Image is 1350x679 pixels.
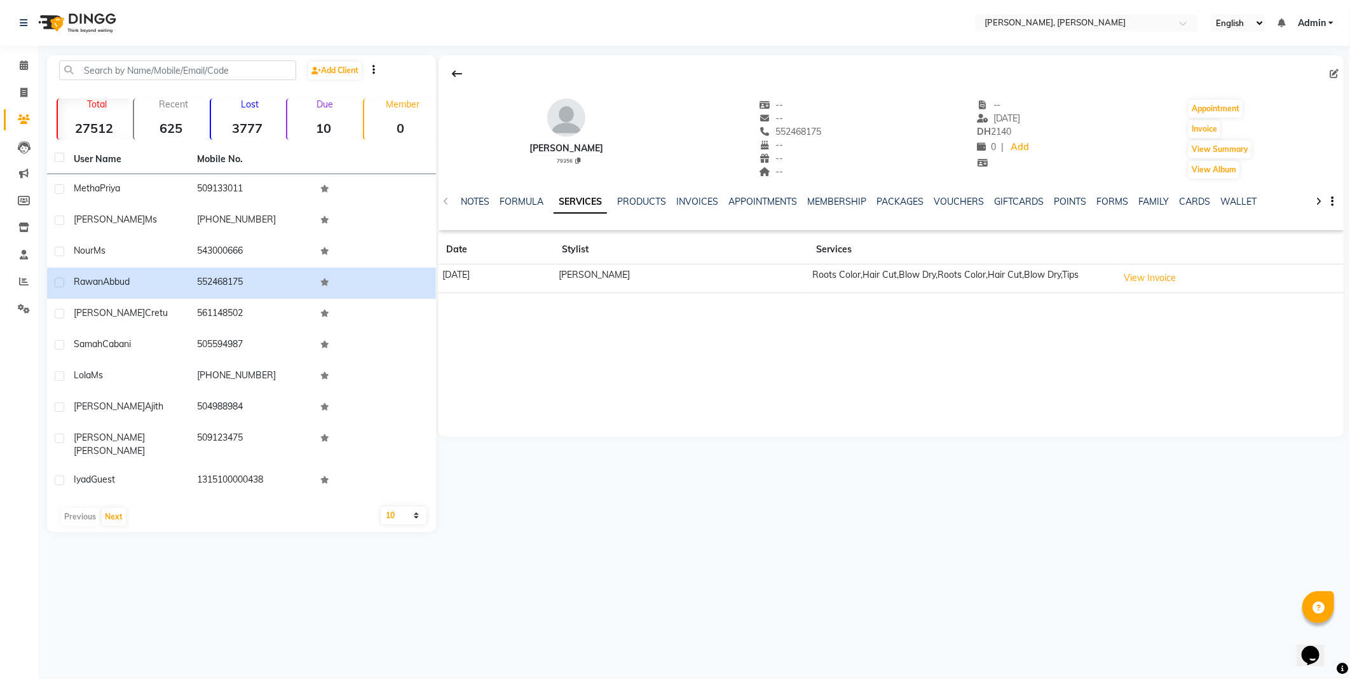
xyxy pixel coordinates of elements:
[364,120,437,136] strong: 0
[100,182,120,194] span: Priya
[1189,100,1243,118] button: Appointment
[102,508,126,526] button: Next
[977,126,1011,137] span: 2140
[74,369,91,381] span: Lola
[934,196,984,207] a: VOUCHERS
[189,465,313,497] td: 1315100000438
[189,145,313,174] th: Mobile No.
[145,214,157,225] span: Ms
[216,99,283,110] p: Lost
[103,276,130,287] span: Abbud
[461,196,489,207] a: NOTES
[189,330,313,361] td: 505594987
[444,62,470,86] div: Back to Client
[91,474,115,485] span: Guest
[876,196,924,207] a: PACKAGES
[74,432,145,443] span: [PERSON_NAME]
[66,145,189,174] th: User Name
[74,474,91,485] span: Iyad
[676,196,718,207] a: INVOICES
[759,99,783,111] span: --
[74,245,93,256] span: Nour
[1189,120,1220,138] button: Invoice
[1189,161,1239,179] button: View Album
[529,142,603,155] div: [PERSON_NAME]
[759,126,821,137] span: 552468175
[977,113,1021,124] span: [DATE]
[439,235,555,264] th: Date
[1297,628,1337,666] iframe: chat widget
[1298,17,1326,30] span: Admin
[977,99,1001,111] span: --
[74,276,103,287] span: Rawan
[1001,141,1004,154] span: |
[759,166,783,177] span: --
[287,120,360,136] strong: 10
[1220,196,1257,207] a: WALLET
[211,120,283,136] strong: 3777
[139,99,207,110] p: Recent
[58,120,130,136] strong: 27512
[32,5,119,41] img: logo
[189,361,313,392] td: [PHONE_NUMBER]
[547,99,585,137] img: avatar
[74,401,145,412] span: [PERSON_NAME]
[189,392,313,423] td: 504988984
[189,423,313,465] td: 509123475
[1189,141,1251,158] button: View Summary
[74,338,102,350] span: Samah
[555,235,809,264] th: Stylist
[535,156,603,165] div: 79356
[759,113,783,124] span: --
[977,141,996,153] span: 0
[1138,196,1169,207] a: FAMILY
[93,245,106,256] span: Ms
[369,99,437,110] p: Member
[308,62,362,79] a: Add Client
[91,369,103,381] span: Ms
[1054,196,1086,207] a: POINTS
[74,445,145,456] span: [PERSON_NAME]
[189,237,313,268] td: 543000666
[759,153,783,164] span: --
[500,196,543,207] a: FORMULA
[617,196,666,207] a: PRODUCTS
[102,338,131,350] span: Cabani
[189,299,313,330] td: 561148502
[189,174,313,205] td: 509133011
[1096,196,1128,207] a: FORMS
[74,307,145,319] span: [PERSON_NAME]
[145,307,168,319] span: Cretu
[1179,196,1210,207] a: CARDS
[439,264,555,293] td: [DATE]
[189,205,313,237] td: [PHONE_NUMBER]
[807,196,866,207] a: MEMBERSHIP
[145,401,163,412] span: Ajith
[808,235,1114,264] th: Services
[808,264,1114,293] td: Roots Color,Hair Cut,Blow Dry,Roots Color,Hair Cut,Blow Dry,Tips
[554,191,607,214] a: SERVICES
[555,264,809,293] td: [PERSON_NAME]
[1009,139,1031,156] a: Add
[290,99,360,110] p: Due
[728,196,797,207] a: APPOINTMENTS
[189,268,313,299] td: 552468175
[74,182,100,194] span: Metha
[759,139,783,151] span: --
[74,214,145,225] span: [PERSON_NAME]
[994,196,1044,207] a: GIFTCARDS
[63,99,130,110] p: Total
[134,120,207,136] strong: 625
[1118,268,1182,288] button: View Invoice
[977,126,991,137] span: DH
[59,60,296,80] input: Search by Name/Mobile/Email/Code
